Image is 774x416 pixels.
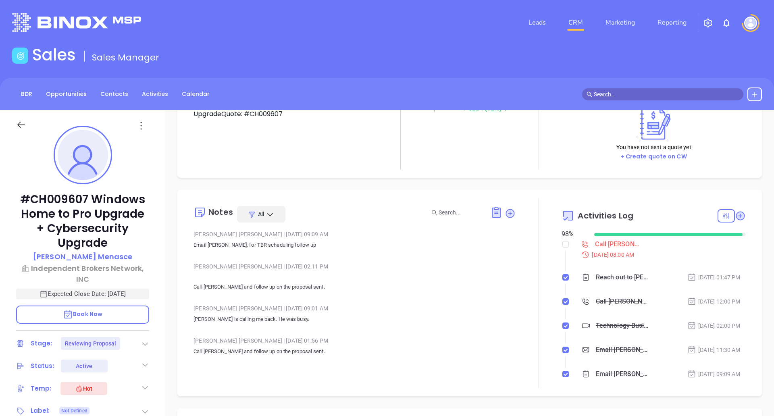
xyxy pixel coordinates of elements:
[687,345,741,354] div: [DATE] 11:30 AM
[63,310,102,318] span: Book Now
[193,335,516,347] div: [PERSON_NAME] [PERSON_NAME] [DATE] 01:56 PM
[31,360,54,372] div: Status:
[596,368,649,380] div: Email [PERSON_NAME], for TBR scheduling follow up
[654,15,690,31] a: Reporting
[283,231,285,237] span: |
[594,90,739,99] input: Search…
[621,152,687,160] a: + Create quote on CW
[193,302,516,314] div: [PERSON_NAME] [PERSON_NAME] [DATE] 09:01 AM
[562,229,584,239] div: 98 %
[193,347,516,356] p: Call [PERSON_NAME] and follow up on the proposal sent.
[596,320,649,332] div: Technology Business Review Zoom with [PERSON_NAME]
[58,130,108,180] img: profile-user
[193,228,516,240] div: [PERSON_NAME] [PERSON_NAME] [DATE] 09:09 AM
[96,87,133,101] a: Contacts
[41,87,92,101] a: Opportunities
[193,260,516,272] div: [PERSON_NAME] [PERSON_NAME] [DATE] 02:11 PM
[596,295,649,308] div: Call [PERSON_NAME] proposal review - [PERSON_NAME]
[16,192,149,250] p: #CH009607 Windows Home to Pro Upgrade + Cybersecurity Upgrade
[283,263,285,270] span: |
[525,15,549,31] a: Leads
[33,251,132,262] p: [PERSON_NAME] Menasce
[565,15,586,31] a: CRM
[65,337,117,350] div: Reviewing Proposal
[722,18,731,28] img: iconNotification
[258,210,264,218] span: All
[587,92,592,97] span: search
[283,305,285,312] span: |
[618,152,689,161] button: + Create quote on CW
[439,208,481,217] input: Search...
[595,238,639,250] div: Call [PERSON_NAME] to follow up - [PERSON_NAME]
[137,87,173,101] a: Activities
[616,143,691,152] p: You have not sent a quote yet
[12,13,141,32] img: logo
[76,360,92,372] div: Active
[283,370,285,376] span: |
[687,297,741,306] div: [DATE] 12:00 PM
[632,104,676,143] img: Create on CWSell
[92,51,159,64] span: Sales Manager
[208,208,233,216] div: Notes
[687,273,741,282] div: [DATE] 01:47 PM
[33,251,132,263] a: [PERSON_NAME] Menasce
[687,321,741,330] div: [DATE] 02:00 PM
[32,45,76,64] h1: Sales
[61,406,87,415] span: Not Defined
[16,263,149,285] a: Independent Brokers Network, INC
[596,271,649,283] div: Reach out to [PERSON_NAME] and, and follow up. He's not entirely convinced the information [PERSO...
[578,212,633,220] span: Activities Log
[177,87,214,101] a: Calendar
[31,337,52,349] div: Stage:
[596,344,649,356] div: Email [PERSON_NAME] proposal follow up - [PERSON_NAME]
[744,17,757,29] img: user
[193,240,516,250] p: Email [PERSON_NAME], for TBR scheduling follow up
[16,87,37,101] a: BDR
[193,314,516,324] p: [PERSON_NAME] is calling me back. He was busy.
[602,15,638,31] a: Marketing
[703,18,713,28] img: iconSetting
[31,383,52,395] div: Temp:
[193,272,516,292] p: Call [PERSON_NAME] and follow up on the proposal sent.
[75,384,92,393] div: Hot
[193,367,516,379] div: [PERSON_NAME] [PERSON_NAME] [DATE] 11:07 AM
[16,289,149,299] p: Expected Close Date: [DATE]
[576,250,746,259] div: [DATE] 08:00 AM
[687,370,741,379] div: [DATE] 09:09 AM
[283,337,285,344] span: |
